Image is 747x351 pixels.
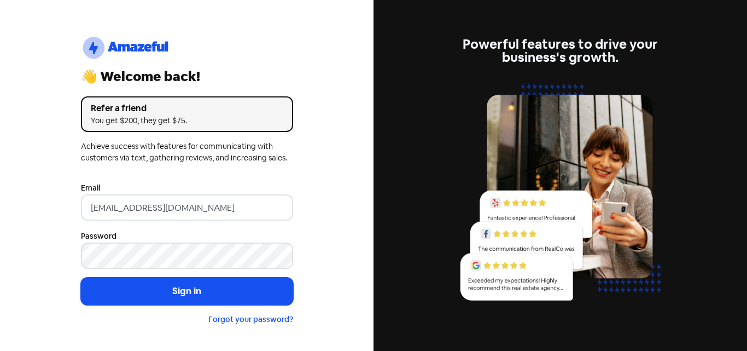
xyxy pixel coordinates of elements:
[81,194,293,221] input: Enter your email address...
[81,182,100,194] label: Email
[81,231,116,242] label: Password
[81,278,293,305] button: Sign in
[454,77,667,313] img: reviews
[91,115,283,126] div: You get $200, they get $75.
[454,38,667,64] div: Powerful features to drive your business's growth.
[81,70,293,83] div: 👋 Welcome back!
[81,141,293,164] div: Achieve success with features for communicating with customers via text, gathering reviews, and i...
[208,314,293,324] a: Forgot your password?
[91,102,283,115] div: Refer a friend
